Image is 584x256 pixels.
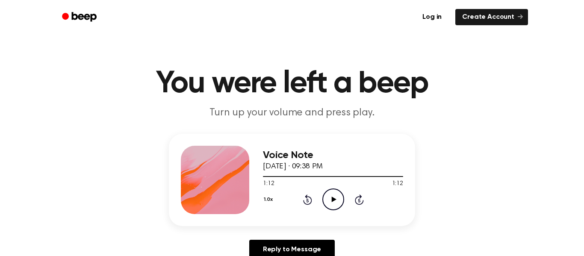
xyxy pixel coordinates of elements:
button: 1.0x [263,192,276,207]
span: 1:12 [263,179,274,188]
h3: Voice Note [263,150,403,161]
h1: You were left a beep [73,68,511,99]
a: Log in [414,7,450,27]
a: Create Account [455,9,528,25]
a: Beep [56,9,104,26]
span: 1:12 [392,179,403,188]
span: [DATE] · 09:38 PM [263,163,323,171]
p: Turn up your volume and press play. [128,106,456,120]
